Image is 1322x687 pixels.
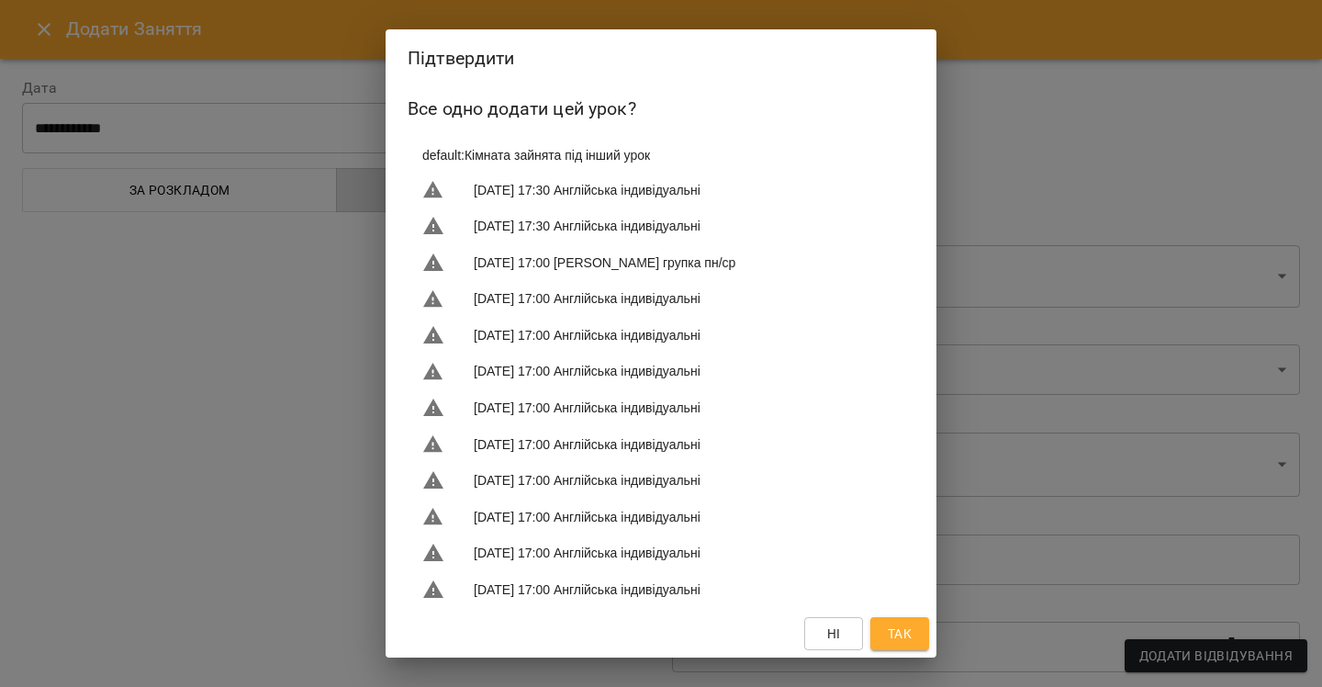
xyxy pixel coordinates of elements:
[804,617,863,650] button: Ні
[408,462,914,499] li: [DATE] 17:00 Англійська індивідуальні
[408,172,914,208] li: [DATE] 17:30 Англійська індивідуальні
[408,354,914,390] li: [DATE] 17:00 Англійська індивідуальні
[870,617,929,650] button: Так
[408,281,914,318] li: [DATE] 17:00 Англійська індивідуальні
[408,244,914,281] li: [DATE] 17:00 [PERSON_NAME] групка пн/ср
[408,426,914,463] li: [DATE] 17:00 Англійська індивідуальні
[408,571,914,608] li: [DATE] 17:00 Англійська індивідуальні
[408,389,914,426] li: [DATE] 17:00 Англійська індивідуальні
[408,95,914,123] h6: Все одно додати цей урок?
[408,44,914,73] h2: Підтвердити
[408,208,914,244] li: [DATE] 17:30 Англійська індивідуальні
[408,535,914,571] li: [DATE] 17:00 Англійська індивідуальні
[408,499,914,535] li: [DATE] 17:00 Англійська індивідуальні
[408,608,914,645] li: [DATE] 17:00 Англійська індивідуальні
[408,139,914,172] li: default : Кімната зайнята під інший урок
[827,623,841,645] span: Ні
[408,317,914,354] li: [DATE] 17:00 Англійська індивідуальні
[888,623,912,645] span: Так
